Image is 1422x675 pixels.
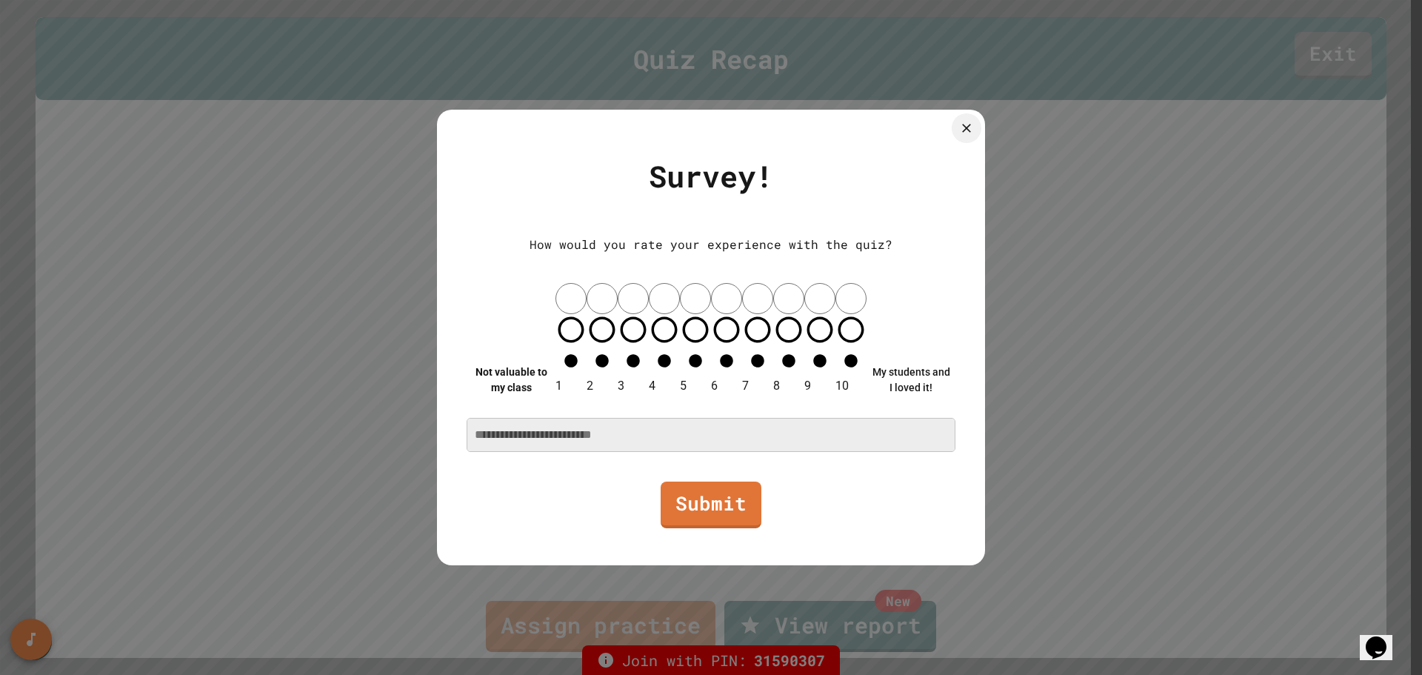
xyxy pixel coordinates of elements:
span: 4 [649,379,655,393]
span: 3 [618,379,624,393]
div: Survey! [467,154,955,199]
div: How would you rate your experience with the quiz? [467,236,955,253]
input: 8 [773,283,804,314]
span: 8 [773,379,780,393]
a: Submit [661,482,761,528]
div: My students and I loved it! [867,365,955,396]
input: 2 [587,283,618,314]
span: 6 [711,379,718,393]
input: 6 [711,283,742,314]
input: 10 [835,283,867,314]
span: 5 [680,379,687,393]
span: 1 [555,379,562,393]
span: 10 [835,379,849,393]
input: 4 [649,283,680,314]
span: 9 [804,379,811,393]
input: 1 [555,283,587,314]
input: 7 [742,283,773,314]
iframe: chat widget [1360,616,1407,660]
div: Not valuable to my class [467,365,555,396]
input: 9 [804,283,835,314]
span: 2 [587,379,593,393]
input: 5 [680,283,711,314]
span: 7 [742,379,749,393]
input: 3 [618,283,649,314]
